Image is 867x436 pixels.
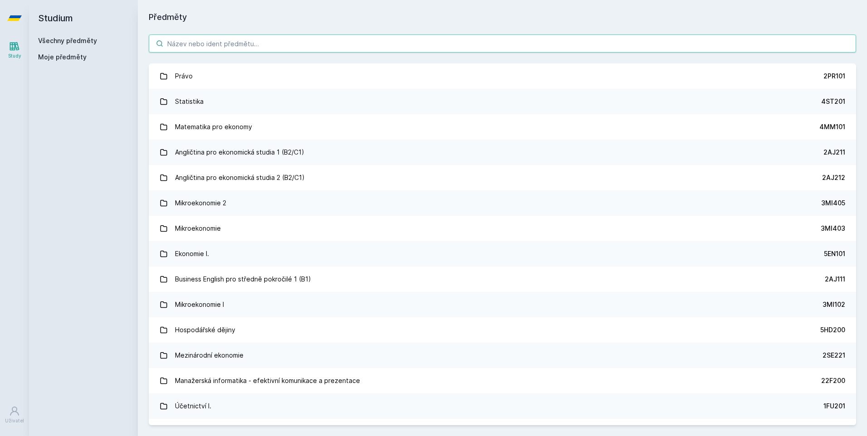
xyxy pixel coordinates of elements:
div: 2AJ111 [825,275,845,284]
div: Angličtina pro ekonomická studia 1 (B2/C1) [175,143,304,161]
a: Mezinárodní ekonomie 2SE221 [149,343,856,368]
div: Mikroekonomie [175,219,221,237]
div: 4ST201 [821,97,845,106]
div: 2SE221 [823,351,845,360]
div: Manažerská informatika - efektivní komunikace a prezentace [175,372,360,390]
a: Matematika pro ekonomy 4MM101 [149,114,856,140]
div: Matematika pro ekonomy [175,118,252,136]
a: Ekonomie I. 5EN101 [149,241,856,266]
div: 4MM101 [819,122,845,131]
div: Ekonomie I. [175,245,209,263]
a: Právo 2PR101 [149,63,856,89]
div: 2AJ211 [823,148,845,157]
div: Mikroekonomie 2 [175,194,226,212]
a: Účetnictví I. 1FU201 [149,393,856,419]
div: 22F200 [821,376,845,385]
a: Business English pro středně pokročilé 1 (B1) 2AJ111 [149,266,856,292]
div: 1FU201 [823,402,845,411]
div: Hospodářské dějiny [175,321,235,339]
div: Statistika [175,92,204,111]
div: Účetnictví I. [175,397,211,415]
div: Právo [175,67,193,85]
a: Uživatel [2,401,27,429]
a: Všechny předměty [38,37,97,44]
a: Manažerská informatika - efektivní komunikace a prezentace 22F200 [149,368,856,393]
div: Mezinárodní ekonomie [175,346,244,364]
a: Hospodářské dějiny 5HD200 [149,317,856,343]
a: Angličtina pro ekonomická studia 2 (B2/C1) 2AJ212 [149,165,856,190]
div: Angličtina pro ekonomická studia 2 (B2/C1) [175,169,305,187]
div: Study [8,53,21,59]
div: 3MI403 [821,224,845,233]
h1: Předměty [149,11,856,24]
div: 2AJ212 [822,173,845,182]
a: Mikroekonomie I 3MI102 [149,292,856,317]
div: 2PR101 [823,72,845,81]
div: Mikroekonomie I [175,296,224,314]
a: Study [2,36,27,64]
div: 3MI102 [823,300,845,309]
div: 5EN101 [824,249,845,258]
input: Název nebo ident předmětu… [149,34,856,53]
div: Business English pro středně pokročilé 1 (B1) [175,270,311,288]
a: Angličtina pro ekonomická studia 1 (B2/C1) 2AJ211 [149,140,856,165]
a: Mikroekonomie 3MI403 [149,216,856,241]
a: Mikroekonomie 2 3MI405 [149,190,856,216]
div: 3MI405 [821,199,845,208]
a: Statistika 4ST201 [149,89,856,114]
div: 5HD200 [820,325,845,334]
span: Moje předměty [38,53,87,62]
div: Uživatel [5,417,24,424]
